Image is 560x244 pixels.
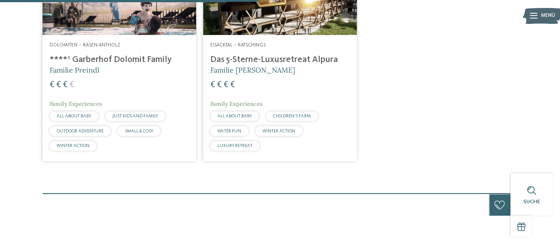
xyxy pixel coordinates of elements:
span: € [63,81,68,89]
span: Suche [523,199,540,205]
span: ALL ABOUT BABY [57,114,91,118]
span: SMALL & COSY [125,129,153,133]
span: € [230,81,235,89]
span: WATER FUN [217,129,241,133]
span: € [50,81,54,89]
h4: Das 5-Sterne-Luxusretreat Alpura [210,54,350,65]
span: Family Experiences [50,100,102,108]
span: € [224,81,228,89]
span: Family Experiences [210,100,263,108]
span: € [217,81,222,89]
span: Familie [PERSON_NAME] [210,66,295,74]
span: Dolomiten – Rasen-Antholz [50,43,120,48]
span: OUTDOOR ADVENTURE [57,129,104,133]
span: € [56,81,61,89]
h4: ****ˢ Garberhof Dolomit Family [50,54,189,65]
span: CHILDREN’S FARM [273,114,311,118]
span: WINTER ACTION [263,129,295,133]
span: Eisacktal – Ratschings [210,43,266,48]
span: LUXURY RETREAT [217,143,252,148]
span: Familie Preindl [50,66,99,74]
span: WINTER ACTION [57,143,89,148]
span: JUST KIDS AND FAMILY [112,114,158,118]
span: € [210,81,215,89]
span: € [70,81,74,89]
span: ALL ABOUT BABY [217,114,252,118]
